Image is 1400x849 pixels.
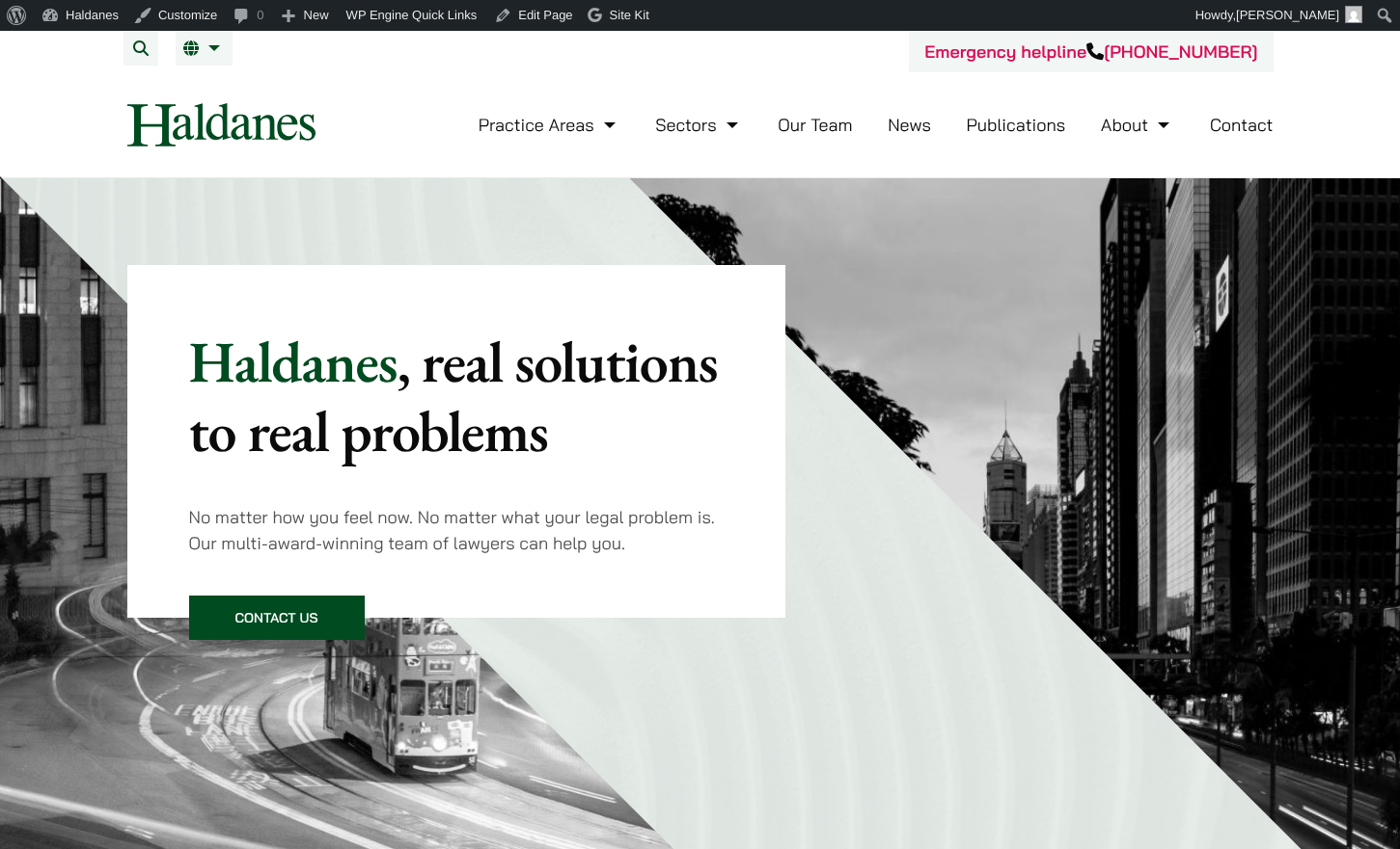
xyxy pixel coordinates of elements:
span: Site Kit [610,8,649,22]
p: Haldanes [189,327,725,465]
a: Our Team [778,114,852,136]
span: [PERSON_NAME] [1236,8,1339,22]
p: No matter how you feel now. No matter what your legal problem is. Our multi-award-winning team of... [189,504,725,556]
a: Emergency helpline[PHONE_NUMBER] [924,40,1257,63]
a: Practice Areas [479,114,620,136]
mark: , real solutions to real problems [189,324,718,468]
a: About [1101,114,1174,136]
a: EN [183,40,225,56]
a: Sectors [655,114,742,136]
a: Publications [967,114,1066,136]
button: Search [124,31,158,66]
img: Logo of Haldanes [127,103,316,146]
a: News [888,114,931,136]
a: Contact [1210,114,1274,136]
a: Contact Us [189,596,365,640]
